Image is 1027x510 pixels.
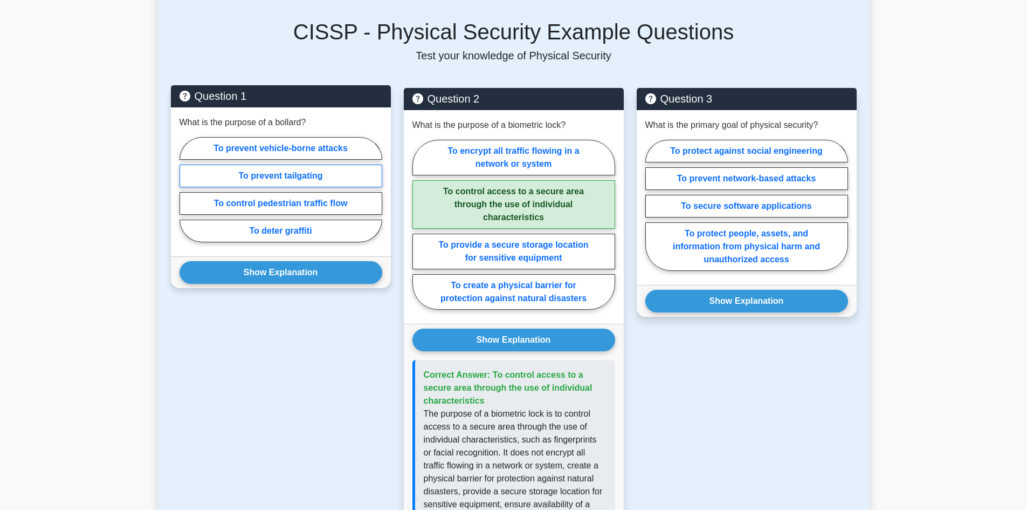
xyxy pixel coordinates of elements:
[424,370,592,405] span: Correct Answer: To control access to a secure area through the use of individual characteristics
[412,180,615,229] label: To control access to a secure area through the use of individual characteristics
[180,220,382,242] label: To deter graffiti
[412,140,615,175] label: To encrypt all traffic flowing in a network or system
[645,222,848,271] label: To protect people, assets, and information from physical harm and unauthorized access
[645,290,848,312] button: Show Explanation
[645,140,848,162] label: To protect against social engineering
[412,234,615,269] label: To provide a secure storage location for sensitive equipment
[180,90,382,103] h5: Question 1
[645,92,848,105] h5: Question 3
[645,195,848,217] label: To secure software applications
[412,329,615,351] button: Show Explanation
[171,19,857,45] h5: CISSP - Physical Security Example Questions
[180,261,382,284] button: Show Explanation
[180,192,382,215] label: To control pedestrian traffic flow
[171,49,857,62] p: Test your knowledge of Physical Security
[412,274,615,310] label: To create a physical barrier for protection against natural disasters
[645,119,818,132] p: What is the primary goal of physical security?
[180,137,382,160] label: To prevent vehicle-borne attacks
[645,167,848,190] label: To prevent network-based attacks
[180,116,306,129] p: What is the purpose of a bollard?
[412,92,615,105] h5: Question 2
[180,165,382,187] label: To prevent tailgating
[412,119,566,132] p: What is the purpose of a biometric lock?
